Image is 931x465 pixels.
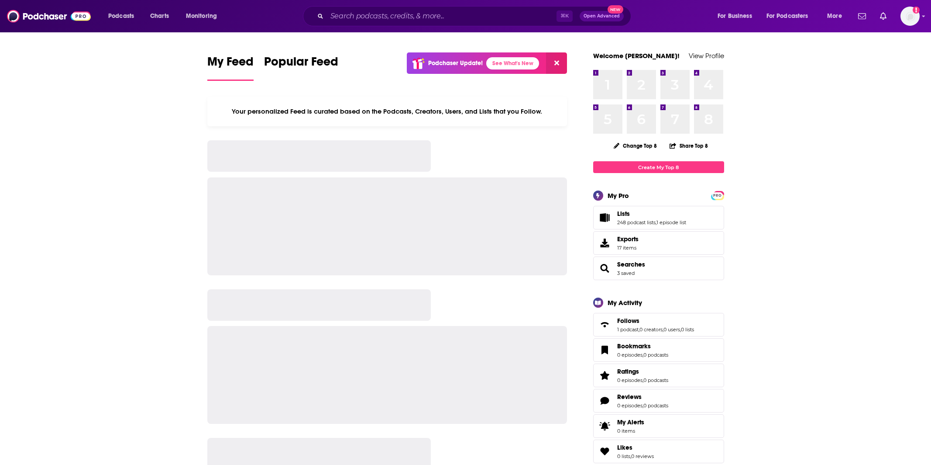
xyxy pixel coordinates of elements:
[642,352,643,358] span: ,
[617,342,651,350] span: Bookmarks
[557,10,573,22] span: ⌘ K
[900,7,920,26] button: Show profile menu
[617,453,630,459] a: 0 lists
[642,377,643,383] span: ,
[617,444,632,451] span: Likes
[617,418,644,426] span: My Alerts
[656,219,656,226] span: ,
[596,395,614,407] a: Reviews
[580,11,624,21] button: Open AdvancedNew
[150,10,169,22] span: Charts
[596,212,614,224] a: Lists
[584,14,620,18] span: Open Advanced
[712,192,723,198] a: PRO
[913,7,920,14] svg: Add a profile image
[593,231,724,255] a: Exports
[631,453,654,459] a: 0 reviews
[689,52,724,60] a: View Profile
[617,403,642,409] a: 0 episodes
[900,7,920,26] img: User Profile
[186,10,217,22] span: Monitoring
[821,9,853,23] button: open menu
[264,54,338,81] a: Popular Feed
[428,59,483,67] p: Podchaser Update!
[681,326,694,333] a: 0 lists
[264,54,338,74] span: Popular Feed
[617,428,644,434] span: 0 items
[593,338,724,362] span: Bookmarks
[639,326,663,333] a: 0 creators
[144,9,174,23] a: Charts
[761,9,821,23] button: open menu
[617,368,668,375] a: Ratings
[617,393,668,401] a: Reviews
[711,9,763,23] button: open menu
[712,192,723,199] span: PRO
[617,352,642,358] a: 0 episodes
[766,10,808,22] span: For Podcasters
[900,7,920,26] span: Logged in as TeemsPR
[617,368,639,375] span: Ratings
[596,344,614,356] a: Bookmarks
[617,235,639,243] span: Exports
[596,237,614,249] span: Exports
[593,313,724,337] span: Follows
[596,369,614,382] a: Ratings
[680,326,681,333] span: ,
[596,445,614,458] a: Likes
[617,317,639,325] span: Follows
[327,9,557,23] input: Search podcasts, credits, & more...
[311,6,639,26] div: Search podcasts, credits, & more...
[630,453,631,459] span: ,
[617,342,668,350] a: Bookmarks
[617,444,654,451] a: Likes
[608,298,642,307] div: My Activity
[617,210,630,218] span: Lists
[593,414,724,438] a: My Alerts
[207,54,254,81] a: My Feed
[617,260,645,268] a: Searches
[596,262,614,274] a: Searches
[593,206,724,229] span: Lists
[102,9,145,23] button: open menu
[608,191,629,200] div: My Pro
[593,257,724,280] span: Searches
[7,8,91,24] img: Podchaser - Follow, Share and Rate Podcasts
[593,161,724,173] a: Create My Top 8
[643,403,668,409] a: 0 podcasts
[669,137,708,154] button: Share Top 8
[617,270,635,276] a: 3 saved
[593,364,724,387] span: Ratings
[486,57,539,69] a: See What's New
[718,10,752,22] span: For Business
[108,10,134,22] span: Podcasts
[827,10,842,22] span: More
[596,319,614,331] a: Follows
[656,219,686,226] a: 1 episode list
[593,440,724,463] span: Likes
[617,219,656,226] a: 248 podcast lists
[643,377,668,383] a: 0 podcasts
[617,245,639,251] span: 17 items
[855,9,869,24] a: Show notifications dropdown
[180,9,228,23] button: open menu
[608,5,623,14] span: New
[593,52,680,60] a: Welcome [PERSON_NAME]!
[596,420,614,432] span: My Alerts
[617,326,639,333] a: 1 podcast
[207,97,567,126] div: Your personalized Feed is curated based on the Podcasts, Creators, Users, and Lists that you Follow.
[608,140,663,151] button: Change Top 8
[617,393,642,401] span: Reviews
[617,210,686,218] a: Lists
[617,377,642,383] a: 0 episodes
[663,326,663,333] span: ,
[663,326,680,333] a: 0 users
[593,389,724,413] span: Reviews
[639,326,639,333] span: ,
[876,9,890,24] a: Show notifications dropdown
[642,403,643,409] span: ,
